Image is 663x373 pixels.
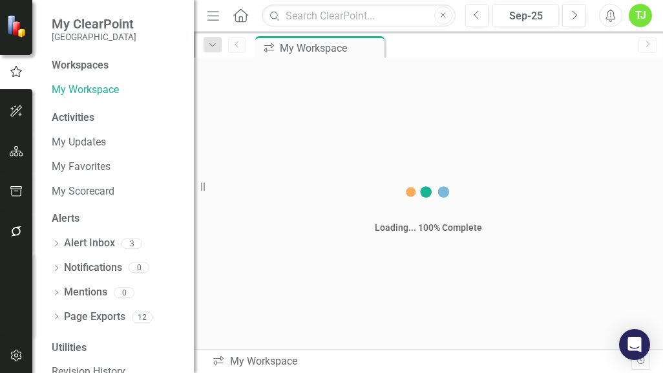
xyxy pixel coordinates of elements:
[52,58,109,73] div: Workspaces
[212,354,631,369] div: My Workspace
[6,15,29,37] img: ClearPoint Strategy
[64,236,115,251] a: Alert Inbox
[497,8,554,24] div: Sep-25
[121,238,142,249] div: 3
[629,4,652,27] button: TJ
[52,111,181,125] div: Activities
[280,40,381,56] div: My Workspace
[64,285,107,300] a: Mentions
[52,32,136,42] small: [GEOGRAPHIC_DATA]
[64,261,122,275] a: Notifications
[375,221,482,234] div: Loading... 100% Complete
[52,135,181,150] a: My Updates
[52,16,136,32] span: My ClearPoint
[64,310,125,325] a: Page Exports
[52,83,181,98] a: My Workspace
[52,160,181,175] a: My Favorites
[262,5,455,27] input: Search ClearPoint...
[129,262,149,273] div: 0
[114,287,134,298] div: 0
[52,341,181,356] div: Utilities
[52,184,181,199] a: My Scorecard
[619,329,650,360] div: Open Intercom Messenger
[492,4,559,27] button: Sep-25
[132,312,153,323] div: 12
[52,211,181,226] div: Alerts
